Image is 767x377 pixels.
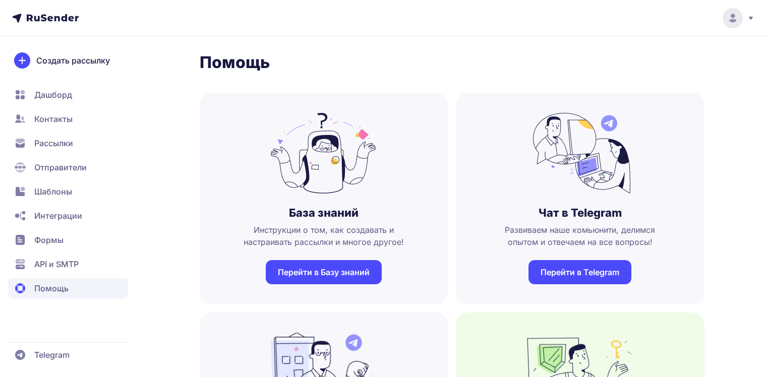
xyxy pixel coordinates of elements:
span: Шаблоны [34,185,72,198]
span: Формы [34,234,64,246]
span: Дашборд [34,89,72,101]
h3: Чат в Telegram [539,206,622,220]
span: Контакты [34,113,73,125]
h3: База знаний [289,206,359,220]
img: no_photo [271,113,377,194]
a: Telegram [8,345,128,365]
span: Telegram [34,349,70,361]
span: Помощь [34,282,69,294]
span: Интеграции [34,210,82,222]
span: Создать рассылку [36,54,110,67]
span: Рассылки [34,137,73,149]
h1: Помощь [200,52,704,73]
a: Перейти в Telegram [528,260,631,284]
span: Развиваем наше комьюнити, делимся опытом и отвечаем на все вопросы! [472,224,688,248]
span: Отправители [34,161,87,173]
span: API и SMTP [34,258,79,270]
img: no_photo [527,113,633,194]
span: Инструкции о том, как создавать и настраивать рассылки и многое другое! [216,224,432,248]
a: Перейти в Базу знаний [266,260,382,284]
